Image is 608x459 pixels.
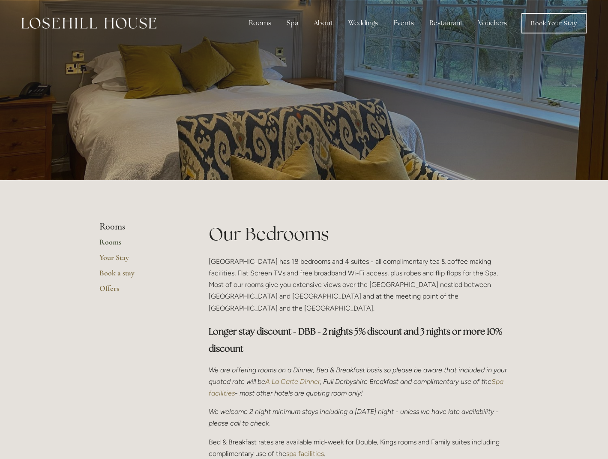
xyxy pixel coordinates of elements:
[209,256,509,314] p: [GEOGRAPHIC_DATA] has 18 bedrooms and 4 suites - all complimentary tea & coffee making facilities...
[99,268,181,284] a: Book a stay
[21,18,156,29] img: Losehill House
[99,253,181,268] a: Your Stay
[341,15,385,32] div: Weddings
[99,284,181,299] a: Offers
[99,221,181,233] li: Rooms
[286,450,324,458] a: spa facilities
[320,377,491,386] em: , Full Derbyshire Breakfast and complimentary use of the
[209,366,509,386] em: We are offering rooms on a Dinner, Bed & Breakfast basis so please be aware that included in your...
[242,15,278,32] div: Rooms
[235,389,363,397] em: - most other hotels are quoting room only!
[307,15,340,32] div: About
[99,237,181,253] a: Rooms
[209,408,500,427] em: We welcome 2 night minimum stays including a [DATE] night - unless we have late availability - pl...
[280,15,305,32] div: Spa
[521,13,587,33] a: Book Your Stay
[209,221,509,247] h1: Our Bedrooms
[209,326,504,354] strong: Longer stay discount - DBB - 2 nights 5% discount and 3 nights or more 10% discount
[265,377,320,386] a: A La Carte Dinner
[422,15,470,32] div: Restaurant
[471,15,514,32] a: Vouchers
[386,15,421,32] div: Events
